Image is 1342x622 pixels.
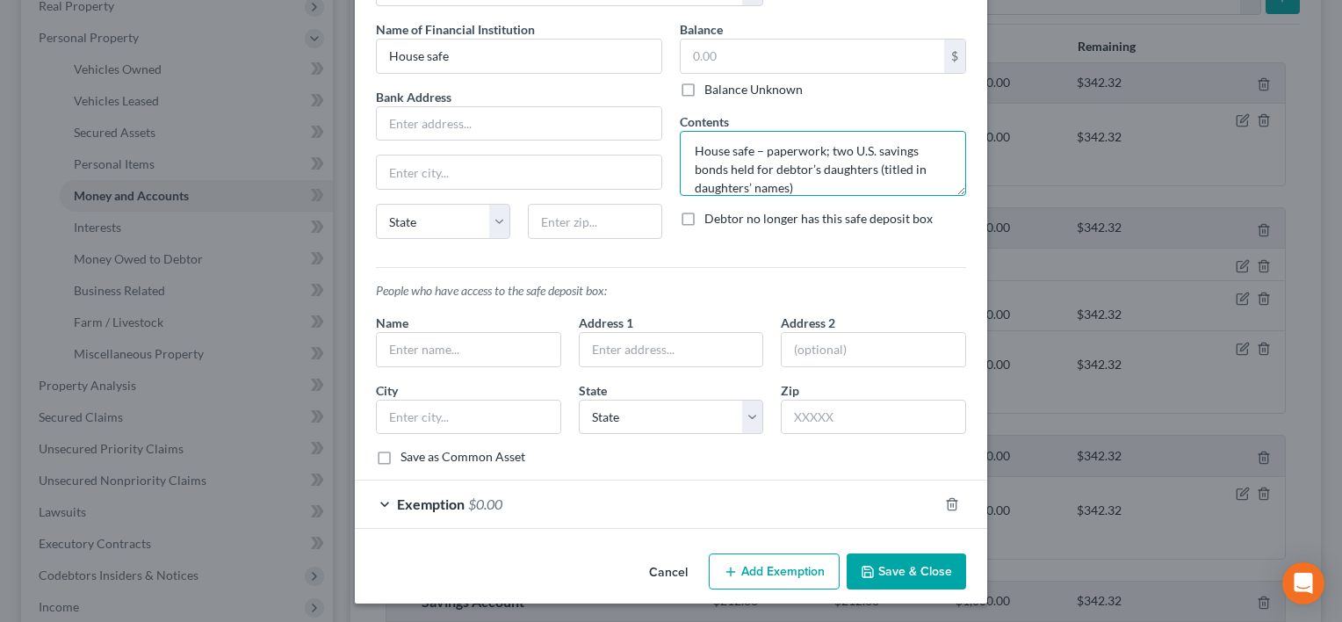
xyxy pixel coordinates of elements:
label: Contents [680,112,729,131]
div: $ [944,40,965,73]
input: Enter zip... [528,204,662,239]
span: Name of Financial Institution [376,22,535,37]
input: Enter address... [580,333,763,366]
input: Enter name... [377,333,560,366]
button: Save & Close [847,553,966,590]
span: Exemption [397,495,465,512]
label: Address 2 [781,314,835,332]
input: Enter address... [377,107,661,141]
label: Balance [680,20,723,39]
label: Zip [781,381,799,400]
button: Add Exemption [709,553,840,590]
input: 0.00 [681,40,944,73]
label: Address 1 [579,314,633,332]
span: $0.00 [468,495,502,512]
input: Enter name... [377,40,661,73]
input: Enter city... [377,155,661,189]
label: Balance Unknown [704,81,803,98]
label: State [579,381,607,400]
input: Enter city... [377,401,560,434]
button: Cancel [635,555,702,590]
p: People who have access to the safe deposit box: [376,282,966,300]
input: XXXXX [781,400,966,435]
input: (optional) [782,333,965,366]
label: Name [376,314,408,332]
label: Bank Address [376,88,451,106]
label: Save as Common Asset [400,448,525,466]
label: Debtor no longer has this safe deposit box [704,210,933,228]
label: City [376,381,398,400]
div: Open Intercom Messenger [1282,562,1324,604]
